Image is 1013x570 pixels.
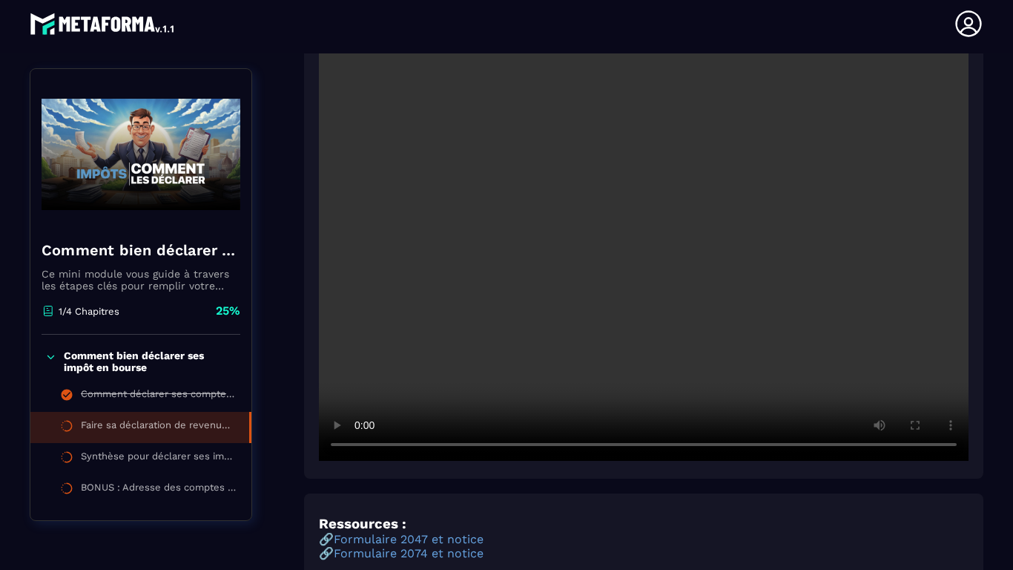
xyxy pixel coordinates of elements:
[81,451,237,467] div: Synthèse pour déclarer ses impôts en bourse
[216,303,240,319] p: 25%
[319,546,969,560] p: 🔗
[334,546,484,560] a: Formulaire 2074 et notice
[319,516,406,532] strong: Ressources :
[81,482,237,498] div: BONUS : Adresse des comptes étrangers
[42,80,240,229] img: banner
[81,419,234,436] div: Faire sa déclaration de revenus mobiliers
[30,9,176,39] img: logo
[59,306,119,317] p: 1/4 Chapitres
[81,388,237,404] div: Comment déclarer ses comptes à l'étranger ?
[42,240,240,261] h4: Comment bien déclarer ses impôts en bourse
[64,350,237,373] p: Comment bien déclarer ses impôt en bourse
[334,532,484,546] a: Formulaire 2047 et notice
[42,268,240,292] p: Ce mini module vous guide à travers les étapes clés pour remplir votre déclaration d'impôts effic...
[319,532,969,546] p: 🔗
